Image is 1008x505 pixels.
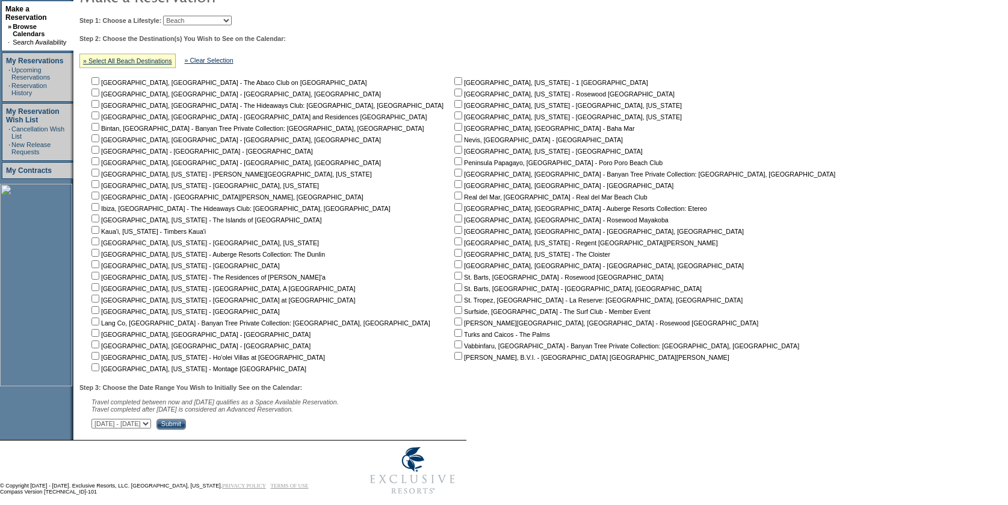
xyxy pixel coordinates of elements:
a: » Select All Beach Destinations [83,57,172,64]
nobr: [GEOGRAPHIC_DATA], [US_STATE] - Rosewood [GEOGRAPHIC_DATA] [452,90,675,98]
b: » [8,23,11,30]
nobr: [GEOGRAPHIC_DATA], [US_STATE] - The Cloister [452,251,610,258]
td: · [8,141,10,155]
nobr: [GEOGRAPHIC_DATA], [US_STATE] - The Residences of [PERSON_NAME]'a [89,274,326,281]
nobr: [GEOGRAPHIC_DATA], [GEOGRAPHIC_DATA] - [GEOGRAPHIC_DATA] [452,182,673,189]
nobr: [GEOGRAPHIC_DATA], [US_STATE] - [GEOGRAPHIC_DATA], [US_STATE] [89,239,319,246]
nobr: [GEOGRAPHIC_DATA], [GEOGRAPHIC_DATA] - [GEOGRAPHIC_DATA], [GEOGRAPHIC_DATA] [89,136,381,143]
td: · [8,125,10,140]
a: Cancellation Wish List [11,125,64,140]
nobr: Bintan, [GEOGRAPHIC_DATA] - Banyan Tree Private Collection: [GEOGRAPHIC_DATA], [GEOGRAPHIC_DATA] [89,125,424,132]
nobr: Turks and Caicos - The Palms [452,331,550,338]
nobr: St. Barts, [GEOGRAPHIC_DATA] - Rosewood [GEOGRAPHIC_DATA] [452,274,663,281]
nobr: Peninsula Papagayo, [GEOGRAPHIC_DATA] - Poro Poro Beach Club [452,159,663,166]
nobr: Vabbinfaru, [GEOGRAPHIC_DATA] - Banyan Tree Private Collection: [GEOGRAPHIC_DATA], [GEOGRAPHIC_DATA] [452,342,799,350]
nobr: [GEOGRAPHIC_DATA], [US_STATE] - Regent [GEOGRAPHIC_DATA][PERSON_NAME] [452,239,718,246]
nobr: [GEOGRAPHIC_DATA], [GEOGRAPHIC_DATA] - [GEOGRAPHIC_DATA], [GEOGRAPHIC_DATA] [452,228,744,235]
nobr: [GEOGRAPHIC_DATA], [GEOGRAPHIC_DATA] - [GEOGRAPHIC_DATA], [GEOGRAPHIC_DATA] [452,262,744,269]
a: PRIVACY POLICY [222,483,266,489]
nobr: St. Barts, [GEOGRAPHIC_DATA] - [GEOGRAPHIC_DATA], [GEOGRAPHIC_DATA] [452,285,702,292]
nobr: [GEOGRAPHIC_DATA], [US_STATE] - [GEOGRAPHIC_DATA] at [GEOGRAPHIC_DATA] [89,296,355,304]
td: · [8,82,10,96]
nobr: [GEOGRAPHIC_DATA], [US_STATE] - [GEOGRAPHIC_DATA] [452,148,643,155]
nobr: Surfside, [GEOGRAPHIC_DATA] - The Surf Club - Member Event [452,308,651,315]
nobr: Kaua'i, [US_STATE] - Timbers Kaua'i [89,228,206,235]
nobr: [GEOGRAPHIC_DATA], [US_STATE] - [PERSON_NAME][GEOGRAPHIC_DATA], [US_STATE] [89,171,372,178]
nobr: [GEOGRAPHIC_DATA], [US_STATE] - 1 [GEOGRAPHIC_DATA] [452,79,648,86]
b: Step 2: Choose the Destination(s) You Wish to See on the Calendar: [79,35,286,42]
span: Travel completed between now and [DATE] qualifies as a Space Available Reservation. [91,398,339,406]
nobr: [GEOGRAPHIC_DATA], [US_STATE] - [GEOGRAPHIC_DATA], [US_STATE] [89,182,319,189]
input: Submit [156,419,186,430]
nobr: [GEOGRAPHIC_DATA], [US_STATE] - The Islands of [GEOGRAPHIC_DATA] [89,216,321,224]
nobr: Lang Co, [GEOGRAPHIC_DATA] - Banyan Tree Private Collection: [GEOGRAPHIC_DATA], [GEOGRAPHIC_DATA] [89,319,430,327]
a: Upcoming Reservations [11,66,50,81]
nobr: [GEOGRAPHIC_DATA], [GEOGRAPHIC_DATA] - [GEOGRAPHIC_DATA] [89,331,311,338]
td: · [8,66,10,81]
nobr: [GEOGRAPHIC_DATA], [GEOGRAPHIC_DATA] - The Hideaways Club: [GEOGRAPHIC_DATA], [GEOGRAPHIC_DATA] [89,102,444,109]
a: Search Availability [13,39,66,46]
nobr: Ibiza, [GEOGRAPHIC_DATA] - The Hideaways Club: [GEOGRAPHIC_DATA], [GEOGRAPHIC_DATA] [89,205,391,212]
a: My Reservation Wish List [6,107,60,124]
nobr: [GEOGRAPHIC_DATA], [US_STATE] - Montage [GEOGRAPHIC_DATA] [89,365,306,372]
nobr: [GEOGRAPHIC_DATA], [GEOGRAPHIC_DATA] - The Abaco Club on [GEOGRAPHIC_DATA] [89,79,367,86]
nobr: [GEOGRAPHIC_DATA], [US_STATE] - Ho'olei Villas at [GEOGRAPHIC_DATA] [89,354,325,361]
nobr: Real del Mar, [GEOGRAPHIC_DATA] - Real del Mar Beach Club [452,193,648,201]
nobr: [GEOGRAPHIC_DATA], [US_STATE] - [GEOGRAPHIC_DATA] [89,308,280,315]
a: Reservation History [11,82,47,96]
nobr: [GEOGRAPHIC_DATA], [GEOGRAPHIC_DATA] - [GEOGRAPHIC_DATA] and Residences [GEOGRAPHIC_DATA] [89,113,427,121]
nobr: [PERSON_NAME], B.V.I. - [GEOGRAPHIC_DATA] [GEOGRAPHIC_DATA][PERSON_NAME] [452,354,729,361]
nobr: Travel completed after [DATE] is considered an Advanced Reservation. [91,406,293,413]
a: TERMS OF USE [271,483,309,489]
a: My Contracts [6,166,52,175]
a: » Clear Selection [185,57,233,64]
nobr: [GEOGRAPHIC_DATA], [US_STATE] - Auberge Resorts Collection: The Dunlin [89,251,325,258]
nobr: [GEOGRAPHIC_DATA], [US_STATE] - [GEOGRAPHIC_DATA], A [GEOGRAPHIC_DATA] [89,285,355,292]
a: New Release Requests [11,141,51,155]
a: Make a Reservation [5,5,47,22]
nobr: [GEOGRAPHIC_DATA] - [GEOGRAPHIC_DATA][PERSON_NAME], [GEOGRAPHIC_DATA] [89,193,363,201]
b: Step 1: Choose a Lifestyle: [79,17,161,24]
nobr: [GEOGRAPHIC_DATA], [GEOGRAPHIC_DATA] - [GEOGRAPHIC_DATA] [89,342,311,350]
nobr: [GEOGRAPHIC_DATA], [US_STATE] - [GEOGRAPHIC_DATA] [89,262,280,269]
nobr: [GEOGRAPHIC_DATA], [GEOGRAPHIC_DATA] - [GEOGRAPHIC_DATA], [GEOGRAPHIC_DATA] [89,159,381,166]
nobr: [GEOGRAPHIC_DATA], [US_STATE] - [GEOGRAPHIC_DATA], [US_STATE] [452,102,682,109]
nobr: [GEOGRAPHIC_DATA], [GEOGRAPHIC_DATA] - Banyan Tree Private Collection: [GEOGRAPHIC_DATA], [GEOGRA... [452,171,835,178]
nobr: [GEOGRAPHIC_DATA], [GEOGRAPHIC_DATA] - Baha Mar [452,125,634,132]
a: My Reservations [6,57,63,65]
nobr: [GEOGRAPHIC_DATA], [GEOGRAPHIC_DATA] - [GEOGRAPHIC_DATA], [GEOGRAPHIC_DATA] [89,90,381,98]
nobr: St. Tropez, [GEOGRAPHIC_DATA] - La Reserve: [GEOGRAPHIC_DATA], [GEOGRAPHIC_DATA] [452,296,743,304]
nobr: [GEOGRAPHIC_DATA], [GEOGRAPHIC_DATA] - Rosewood Mayakoba [452,216,669,224]
a: Browse Calendars [13,23,45,37]
td: · [8,39,11,46]
nobr: [GEOGRAPHIC_DATA], [US_STATE] - [GEOGRAPHIC_DATA], [US_STATE] [452,113,682,121]
nobr: [GEOGRAPHIC_DATA] - [GEOGRAPHIC_DATA] - [GEOGRAPHIC_DATA] [89,148,313,155]
nobr: [GEOGRAPHIC_DATA], [GEOGRAPHIC_DATA] - Auberge Resorts Collection: Etereo [452,205,707,212]
nobr: [PERSON_NAME][GEOGRAPHIC_DATA], [GEOGRAPHIC_DATA] - Rosewood [GEOGRAPHIC_DATA] [452,319,758,327]
img: Exclusive Resorts [359,441,466,501]
nobr: Nevis, [GEOGRAPHIC_DATA] - [GEOGRAPHIC_DATA] [452,136,623,143]
b: Step 3: Choose the Date Range You Wish to Initially See on the Calendar: [79,384,302,391]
